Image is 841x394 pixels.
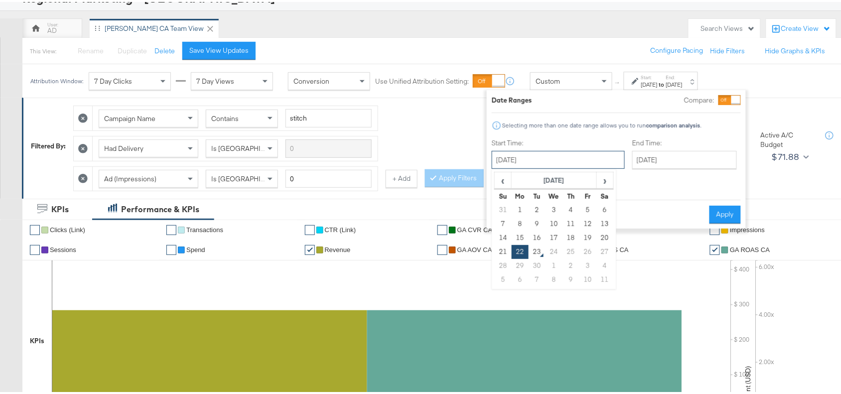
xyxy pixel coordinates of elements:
[529,215,546,229] td: 9
[562,201,579,215] td: 4
[536,75,560,84] span: Custom
[596,243,613,257] td: 27
[658,79,666,86] strong: to
[30,223,40,233] a: ✔
[641,79,658,87] div: [DATE]
[596,215,613,229] td: 13
[78,44,104,53] span: Rename
[293,75,329,84] span: Conversion
[529,257,546,271] td: 30
[596,271,613,285] td: 11
[512,187,529,201] th: Mo
[94,75,132,84] span: 7 Day Clicks
[597,171,613,186] span: ›
[562,229,579,243] td: 18
[30,45,56,53] div: This View:
[121,202,199,213] div: Performance & KPIs
[730,244,770,252] span: GA ROAS CA
[781,22,831,32] div: Create View
[492,94,532,103] div: Date Ranges
[457,244,492,252] span: GA AOV CA
[512,271,529,285] td: 6
[546,229,562,243] td: 17
[186,224,223,232] span: Transactions
[95,23,100,29] div: Drag to reorder tab
[579,243,596,257] td: 26
[613,79,623,83] span: ↑
[182,40,256,58] button: Save View Updates
[709,204,741,222] button: Apply
[562,187,579,201] th: Th
[546,271,562,285] td: 8
[529,271,546,285] td: 7
[305,223,315,233] a: ✔
[512,243,529,257] td: 22
[495,243,512,257] td: 21
[325,244,351,252] span: Revenue
[51,202,69,213] div: KPIs
[562,271,579,285] td: 9
[386,168,418,186] button: + Add
[166,223,176,233] a: ✔
[579,271,596,285] td: 10
[118,44,147,53] span: Duplicate
[105,22,204,31] div: [PERSON_NAME] CA Team View
[546,257,562,271] td: 1
[211,172,287,181] span: Is [GEOGRAPHIC_DATA]
[579,257,596,271] td: 3
[495,171,511,186] span: ‹
[104,142,143,151] span: Had Delivery
[562,243,579,257] td: 25
[644,40,710,58] button: Configure Pacing
[579,215,596,229] td: 12
[596,229,613,243] td: 20
[579,201,596,215] td: 5
[684,94,714,103] label: Compare:
[710,243,720,253] a: ✔
[325,224,356,232] span: CTR (Link)
[562,215,579,229] td: 11
[701,22,755,31] div: Search Views
[50,224,85,232] span: Clicks (Link)
[632,136,741,146] label: End Time:
[495,215,512,229] td: 7
[546,187,562,201] th: We
[196,75,234,84] span: 7 Day Views
[765,44,826,54] button: Hide Graphs & KPIs
[768,147,811,163] button: $71.88
[641,72,658,79] label: Start:
[666,79,683,87] div: [DATE]
[495,257,512,271] td: 28
[529,229,546,243] td: 16
[730,224,765,232] span: Impressions
[104,112,155,121] span: Campaign Name
[154,44,175,54] button: Delete
[546,215,562,229] td: 10
[502,120,702,127] div: Selecting more than one date range allows you to run .
[529,243,546,257] td: 23
[375,75,469,84] label: Use Unified Attribution Setting:
[562,257,579,271] td: 2
[710,223,720,233] a: ✔
[512,215,529,229] td: 8
[495,201,512,215] td: 31
[305,243,315,253] a: ✔
[761,129,816,147] div: Active A/C Budget
[772,147,800,162] div: $71.88
[285,137,372,156] input: Enter a search term
[211,142,287,151] span: Is [GEOGRAPHIC_DATA]
[437,223,447,233] a: ✔
[437,243,447,253] a: ✔
[495,271,512,285] td: 5
[596,187,613,201] th: Sa
[529,187,546,201] th: Tu
[492,136,625,146] label: Start Time:
[30,76,84,83] div: Attribution Window:
[47,24,57,33] div: AD
[546,243,562,257] td: 24
[189,44,249,53] div: Save View Updates
[166,243,176,253] a: ✔
[512,229,529,243] td: 15
[646,120,701,127] strong: comparison analysis
[285,168,372,186] input: Enter a number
